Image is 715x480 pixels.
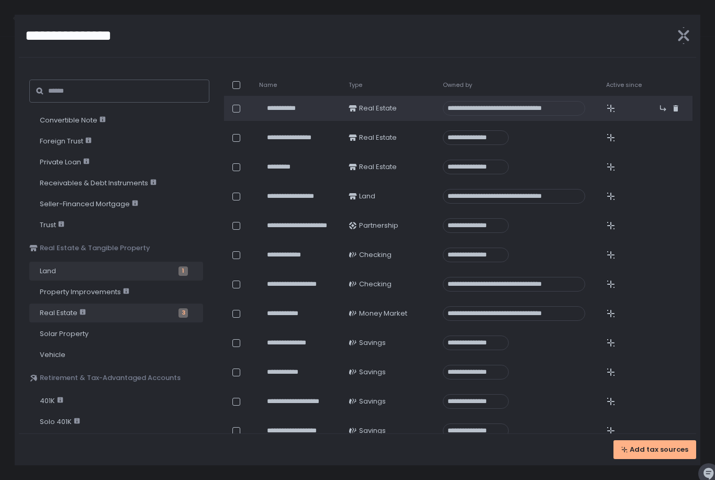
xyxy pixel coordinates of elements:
[40,350,65,360] span: Vehicle
[40,308,86,318] span: Real Estate
[40,116,106,125] span: Convertible Note
[40,417,80,427] span: Solo 401K
[359,397,386,406] span: Savings
[359,162,397,172] span: Real Estate
[359,221,398,230] span: Partnership
[40,137,92,146] span: Foreign Trust
[359,133,397,142] span: Real Estate
[40,396,63,406] span: 401K
[259,81,277,89] span: Name
[443,81,472,89] span: Owned by
[40,158,90,167] span: Private Loan
[40,199,138,209] span: Seller-Financed Mortgage
[359,250,392,260] span: Checking
[359,367,386,377] span: Savings
[178,308,188,318] span: 3
[359,192,375,201] span: Land
[40,243,150,253] span: Real Estate & Tangible Property
[630,445,688,454] span: Add tax sources
[359,104,397,113] span: Real Estate
[40,178,157,188] span: Receivables & Debt Instruments
[359,338,386,348] span: Savings
[359,280,392,289] span: Checking
[40,287,129,297] span: Property Improvements
[40,220,64,230] span: Trust
[40,266,56,276] span: Land
[359,309,407,318] span: Money Market
[178,266,188,276] span: 1
[606,81,642,89] span: Active since
[359,426,386,436] span: Savings
[349,81,362,89] span: Type
[40,329,88,339] span: Solar Property
[613,440,696,459] button: Add tax sources
[40,373,181,383] span: Retirement & Tax-Advantaged Accounts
